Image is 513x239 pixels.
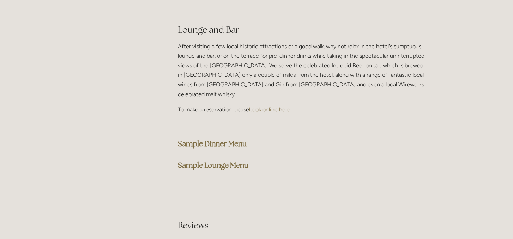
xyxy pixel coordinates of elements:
[178,42,425,99] p: After visiting a few local historic attractions or a good walk, why not relax in the hotel's sump...
[249,106,290,113] a: book online here
[178,219,425,232] h2: Reviews
[178,139,247,148] a: Sample Dinner Menu
[178,105,425,114] p: To make a reservation please .
[178,160,248,170] a: Sample Lounge Menu
[178,24,425,36] h2: Lounge and Bar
